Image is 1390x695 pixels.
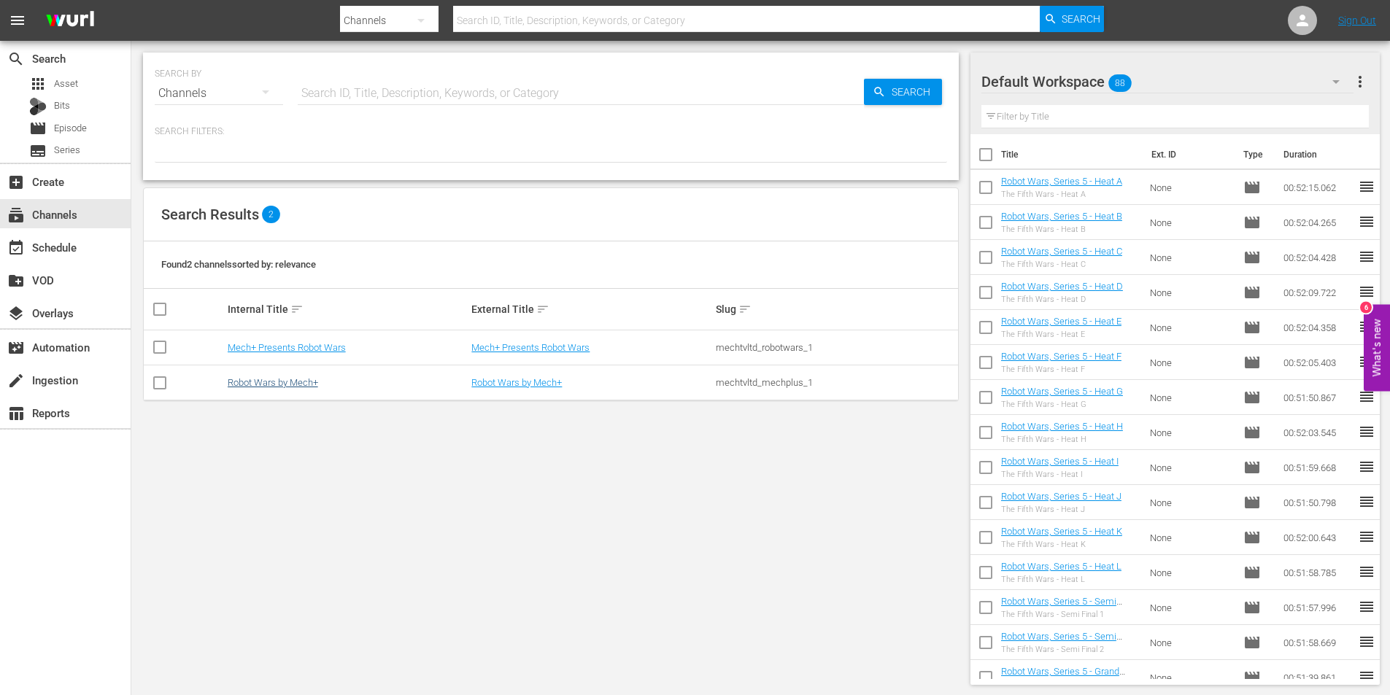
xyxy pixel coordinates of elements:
td: 00:52:15.062 [1278,170,1358,205]
span: reorder [1358,248,1375,265]
p: Search Filters: [155,125,947,138]
a: Robot Wars, Series 5 - Heat B [1001,211,1122,222]
span: Automation [7,339,25,357]
span: 2 [262,206,280,223]
button: Search [1040,6,1104,32]
span: reorder [1358,668,1375,686]
div: mechtvltd_mechplus_1 [716,377,956,388]
span: reorder [1358,213,1375,230]
span: reorder [1358,283,1375,300]
td: 00:51:59.668 [1278,450,1358,485]
span: Episode [1243,459,1261,476]
span: Episode [54,121,87,136]
a: Robot Wars, Series 5 - Semi FInals 2 [1001,631,1122,653]
td: None [1144,660,1238,695]
span: Asset [54,77,78,91]
td: None [1144,485,1238,520]
a: Robot Wars, Series 5 - Heat J [1001,491,1121,502]
div: Slug [716,300,956,318]
span: Episode [29,120,47,137]
span: reorder [1358,598,1375,616]
span: sort [738,303,752,316]
a: Robot Wars, Series 5 - Heat H [1001,421,1123,432]
a: Mech+ Presents Robot Wars [471,342,590,353]
div: The Fifth Wars - Heat L [1001,575,1121,584]
span: Found 2 channels sorted by: relevance [161,259,316,270]
span: Schedule [7,239,25,257]
div: The Fifth Wars - Heat K [1001,540,1122,549]
th: Duration [1275,134,1362,175]
a: Robot Wars, Series 5 - Semi Finals 1 [1001,596,1122,618]
a: Robot Wars, Series 5 - Heat E [1001,316,1121,327]
a: Robot Wars, Series 5 - Heat I [1001,456,1119,467]
div: The Fifth Wars - Heat D [1001,295,1123,304]
td: 00:51:57.996 [1278,590,1358,625]
td: None [1144,450,1238,485]
div: Bits [29,98,47,115]
span: Episode [1243,424,1261,441]
span: reorder [1358,353,1375,370]
span: sort [290,303,304,316]
td: None [1144,310,1238,345]
span: Asset [29,75,47,93]
span: Ingestion [7,372,25,389]
span: Episode [1243,214,1261,231]
span: Channels [7,206,25,224]
div: mechtvltd_robotwars_1 [716,342,956,353]
div: Internal Title [228,300,468,318]
span: 88 [1108,68,1132,98]
td: 00:51:50.867 [1278,380,1358,415]
a: Robot Wars by Mech+ [471,377,562,388]
td: None [1144,380,1238,415]
span: Search [1062,6,1100,32]
div: The Fifth Wars - Heat F [1001,365,1121,374]
span: Episode [1243,319,1261,336]
div: The Fifth Wars - Semi Final 1 [1001,610,1139,619]
td: None [1144,555,1238,590]
th: Ext. ID [1143,134,1235,175]
span: more_vert [1351,73,1369,90]
span: reorder [1358,528,1375,545]
span: Episode [1243,249,1261,266]
a: Robot Wars, Series 5 - Heat A [1001,176,1122,187]
span: Series [54,143,80,158]
span: reorder [1358,178,1375,195]
button: Open Feedback Widget [1364,304,1390,391]
span: Episode [1243,389,1261,406]
div: External Title [471,300,711,318]
img: ans4CAIJ8jUAAAAAAAAAAAAAAAAAAAAAAAAgQb4GAAAAAAAAAAAAAAAAAAAAAAAAJMjXAAAAAAAAAAAAAAAAAAAAAAAAgAT5G... [35,4,105,38]
a: Robot Wars, Series 5 - Heat D [1001,281,1123,292]
td: None [1144,590,1238,625]
div: The Fifth Wars - Heat I [1001,470,1119,479]
span: Search Results [161,206,259,223]
td: 00:52:04.358 [1278,310,1358,345]
span: Series [29,142,47,160]
span: reorder [1358,423,1375,440]
div: The Fifth Wars - Heat G [1001,400,1123,409]
div: The Fifth Wars - Heat H [1001,435,1123,444]
span: Episode [1243,669,1261,686]
span: Episode [1243,179,1261,196]
a: Robot Wars, Series 5 - Heat F [1001,351,1121,362]
td: None [1144,345,1238,380]
td: 00:51:50.798 [1278,485,1358,520]
td: None [1144,275,1238,310]
span: Overlays [7,305,25,322]
div: Channels [155,73,283,114]
a: Robot Wars by Mech+ [228,377,318,388]
a: Sign Out [1338,15,1376,26]
a: Robot Wars, Series 5 - Heat G [1001,386,1123,397]
span: Episode [1243,599,1261,616]
span: Episode [1243,529,1261,546]
th: Type [1235,134,1275,175]
button: more_vert [1351,64,1369,99]
div: The Fifth Wars - Heat E [1001,330,1121,339]
td: 00:52:09.722 [1278,275,1358,310]
span: reorder [1358,458,1375,475]
span: Episode [1243,634,1261,651]
td: 00:52:04.428 [1278,240,1358,275]
span: Bits [54,98,70,113]
div: The Fifth Wars - Heat A [1001,190,1122,199]
span: Search [7,50,25,68]
td: None [1144,520,1238,555]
